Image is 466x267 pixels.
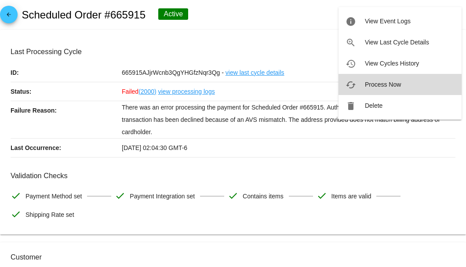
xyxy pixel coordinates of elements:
mat-icon: info [346,16,356,27]
mat-icon: history [346,59,356,69]
mat-icon: delete [346,101,356,111]
span: Process Now [365,81,401,88]
span: View Cycles History [365,60,419,67]
span: Delete [365,102,382,109]
mat-icon: zoom_in [346,37,356,48]
span: View Event Logs [365,18,411,25]
mat-icon: cached [346,80,356,90]
span: View Last Cycle Details [365,39,429,46]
